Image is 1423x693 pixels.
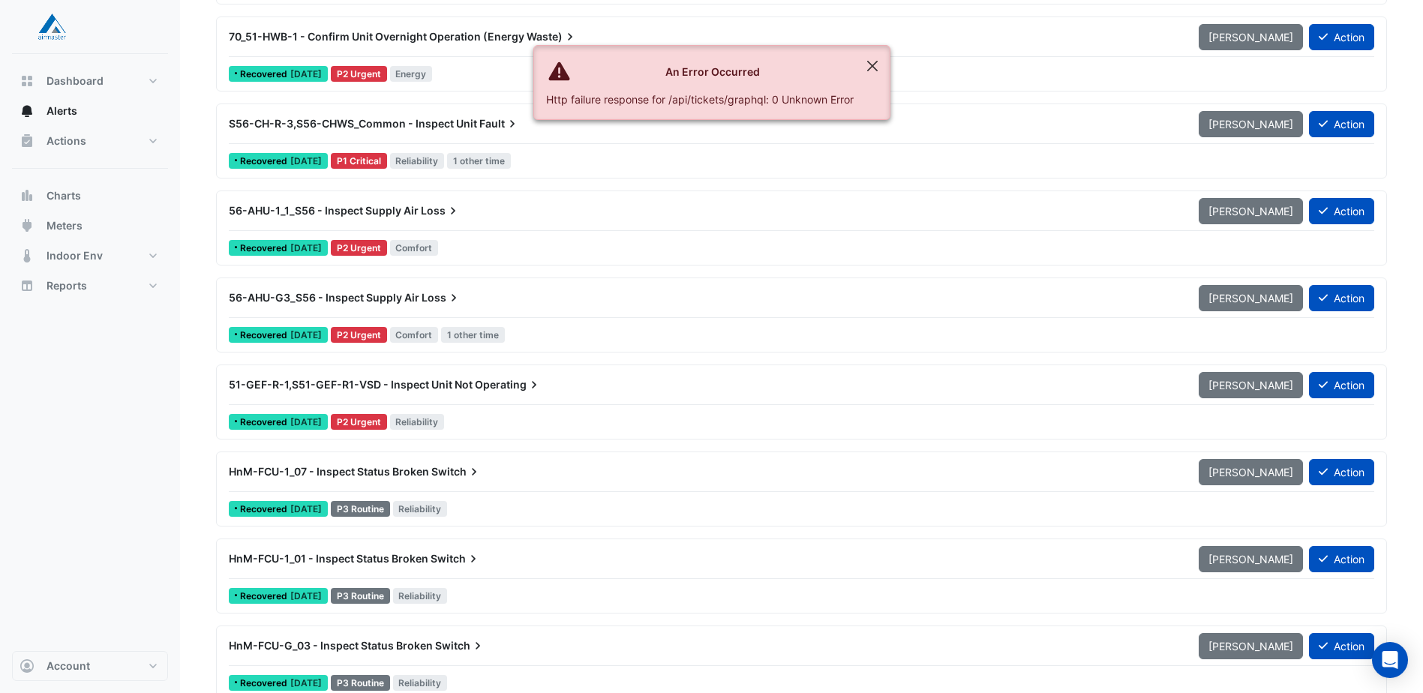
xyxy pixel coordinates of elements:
[479,116,520,131] span: Fault
[1199,285,1303,311] button: [PERSON_NAME]
[331,66,387,82] div: P2 Urgent
[240,505,290,514] span: Recovered
[1208,640,1293,652] span: [PERSON_NAME]
[18,12,86,42] img: Company Logo
[435,638,485,653] span: Switch
[290,329,322,340] span: Wed 20-Aug-2025 12:32 AEST
[422,290,461,305] span: Loss
[229,378,473,391] span: 51-GEF-R-1,S51-GEF-R1-VSD - Inspect Unit Not
[447,153,511,169] span: 1 other time
[12,211,168,241] button: Meters
[47,133,86,148] span: Actions
[1208,379,1293,391] span: [PERSON_NAME]
[1199,24,1303,50] button: [PERSON_NAME]
[290,503,322,514] span: Fri 08-Aug-2025 11:01 AEST
[290,242,322,253] span: Fri 22-Aug-2025 16:11 AEST
[290,68,322,79] span: Fri 22-Aug-2025 23:39 AEST
[393,501,448,517] span: Reliability
[12,181,168,211] button: Charts
[47,218,83,233] span: Meters
[1208,118,1293,130] span: [PERSON_NAME]
[290,416,322,427] span: Tue 12-Aug-2025 15:47 AEST
[441,327,505,343] span: 1 other time
[1309,285,1374,311] button: Action
[229,465,429,478] span: HnM-FCU-1_07 - Inspect Status Broken
[1309,546,1374,572] button: Action
[240,592,290,601] span: Recovered
[331,501,390,517] div: P3 Routine
[47,188,81,203] span: Charts
[47,73,104,88] span: Dashboard
[393,675,448,691] span: Reliability
[390,240,439,256] span: Comfort
[665,65,760,78] strong: An Error Occurred
[546,91,854,107] div: Http failure response for /api/tickets/graphql: 0 Unknown Error
[1199,546,1303,572] button: [PERSON_NAME]
[12,96,168,126] button: Alerts
[20,133,35,148] app-icon: Actions
[12,66,168,96] button: Dashboard
[240,244,290,253] span: Recovered
[431,464,482,479] span: Switch
[393,588,448,604] span: Reliability
[20,103,35,118] app-icon: Alerts
[1208,205,1293,217] span: [PERSON_NAME]
[390,66,433,82] span: Energy
[1208,553,1293,565] span: [PERSON_NAME]
[20,73,35,88] app-icon: Dashboard
[20,248,35,263] app-icon: Indoor Env
[12,126,168,156] button: Actions
[290,590,322,601] span: Fri 08-Aug-2025 09:51 AEST
[290,677,322,688] span: Fri 08-Aug-2025 08:23 AEST
[1309,198,1374,224] button: Action
[290,155,322,166] span: Fri 22-Aug-2025 17:32 AEST
[390,327,439,343] span: Comfort
[331,327,387,343] div: P2 Urgent
[20,188,35,203] app-icon: Charts
[1309,633,1374,659] button: Action
[1309,459,1374,485] button: Action
[1372,642,1408,678] div: Open Intercom Messenger
[240,70,290,79] span: Recovered
[331,675,390,691] div: P3 Routine
[527,29,578,44] span: Waste)
[47,658,90,673] span: Account
[1309,372,1374,398] button: Action
[1309,111,1374,137] button: Action
[421,203,461,218] span: Loss
[1309,24,1374,50] button: Action
[431,551,481,566] span: Switch
[20,278,35,293] app-icon: Reports
[229,552,428,565] span: HnM-FCU-1_01 - Inspect Status Broken
[229,117,477,130] span: S56-CH-R-3,S56-CHWS_Common - Inspect Unit
[1199,633,1303,659] button: [PERSON_NAME]
[12,271,168,301] button: Reports
[331,588,390,604] div: P3 Routine
[229,204,419,217] span: 56-AHU-1_1_S56 - Inspect Supply Air
[390,153,445,169] span: Reliability
[390,414,445,430] span: Reliability
[1208,31,1293,43] span: [PERSON_NAME]
[12,241,168,271] button: Indoor Env
[331,414,387,430] div: P2 Urgent
[47,103,77,118] span: Alerts
[331,240,387,256] div: P2 Urgent
[855,46,890,86] button: Close
[1208,292,1293,304] span: [PERSON_NAME]
[240,157,290,166] span: Recovered
[1199,198,1303,224] button: [PERSON_NAME]
[12,651,168,681] button: Account
[1199,372,1303,398] button: [PERSON_NAME]
[1208,466,1293,478] span: [PERSON_NAME]
[475,377,542,392] span: Operating
[47,248,103,263] span: Indoor Env
[229,639,433,652] span: HnM-FCU-G_03 - Inspect Status Broken
[229,291,419,304] span: 56-AHU-G3_S56 - Inspect Supply Air
[20,218,35,233] app-icon: Meters
[1199,111,1303,137] button: [PERSON_NAME]
[240,331,290,340] span: Recovered
[47,278,87,293] span: Reports
[240,418,290,427] span: Recovered
[1199,459,1303,485] button: [PERSON_NAME]
[229,30,524,43] span: 70_51-HWB-1 - Confirm Unit Overnight Operation (Energy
